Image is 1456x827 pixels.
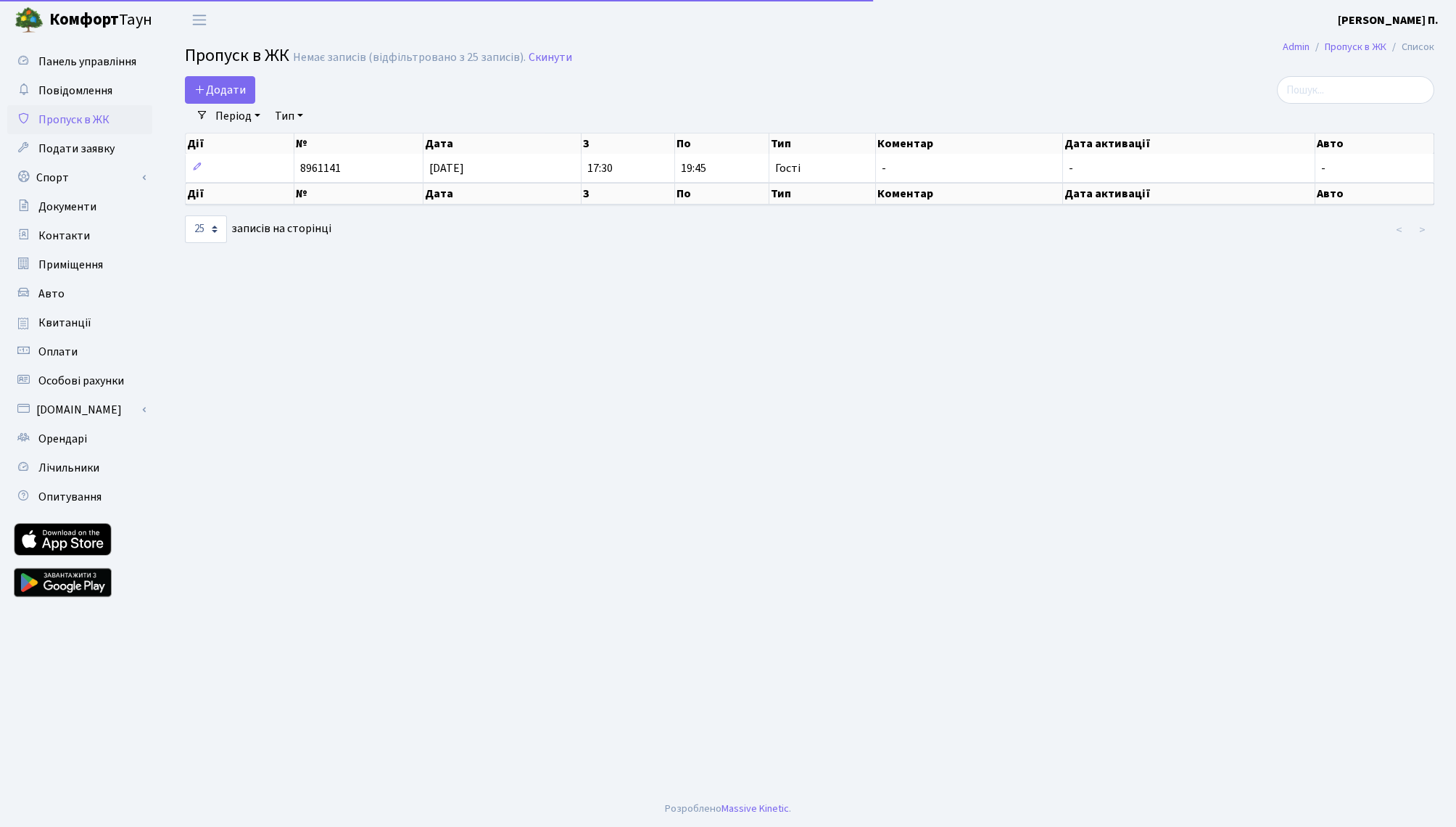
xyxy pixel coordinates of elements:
span: Додати [194,82,246,98]
li: Список [1386,39,1434,55]
span: Особові рахунки [38,373,124,389]
a: Тип [269,104,309,128]
th: По [675,133,769,154]
a: Приміщення [7,250,152,279]
th: Тип [769,183,876,205]
nav: breadcrumb [1261,32,1456,62]
th: Дата активації [1063,183,1315,205]
input: Пошук... [1277,76,1434,104]
th: Дата активації [1063,133,1315,154]
span: Повідомлення [38,83,112,99]
span: Оплати [38,344,78,360]
a: [DOMAIN_NAME] [7,395,152,424]
b: Комфорт [49,8,119,31]
th: По [675,183,769,205]
select: записів на сторінці [185,215,227,243]
span: 19:45 [681,160,706,176]
a: Авто [7,279,152,308]
a: Документи [7,192,152,221]
th: З [582,133,676,154]
a: Додати [185,76,255,104]
div: Розроблено . [665,801,791,817]
a: Пропуск в ЖК [1325,39,1386,54]
span: [DATE] [429,160,464,176]
a: Спорт [7,163,152,192]
span: Орендарі [38,431,87,447]
button: Переключити навігацію [181,8,218,32]
a: [PERSON_NAME] П. [1338,12,1439,29]
span: Приміщення [38,257,103,273]
th: Дії [186,183,294,205]
span: Квитанції [38,315,91,331]
img: logo.png [15,6,44,35]
th: Дата [423,133,582,154]
a: Лічильники [7,453,152,482]
span: - [1069,160,1073,176]
th: Коментар [876,133,1063,154]
span: Панель управління [38,54,136,70]
span: 17:30 [587,160,613,176]
span: Гості [775,162,801,174]
a: Період [210,104,266,128]
span: Пропуск в ЖК [185,43,289,68]
b: [PERSON_NAME] П. [1338,12,1439,28]
th: Коментар [876,183,1063,205]
span: Пропуск в ЖК [38,112,109,128]
span: Опитування [38,489,102,505]
span: 8961141 [300,160,341,176]
a: Квитанції [7,308,152,337]
th: Авто [1315,183,1434,205]
th: Дата [423,183,582,205]
a: Повідомлення [7,76,152,105]
a: Massive Kinetic [721,801,789,816]
a: Скинути [529,51,572,65]
label: записів на сторінці [185,215,331,243]
span: Таун [49,8,152,33]
span: Лічильники [38,460,99,476]
a: Опитування [7,482,152,511]
a: Подати заявку [7,134,152,163]
th: З [582,183,676,205]
th: Авто [1315,133,1434,154]
th: № [294,133,423,154]
span: Подати заявку [38,141,115,157]
a: Admin [1283,39,1310,54]
a: Пропуск в ЖК [7,105,152,134]
span: - [1321,160,1325,176]
a: Контакти [7,221,152,250]
div: Немає записів (відфільтровано з 25 записів). [293,51,526,65]
a: Оплати [7,337,152,366]
span: Авто [38,286,65,302]
span: Контакти [38,228,90,244]
th: № [294,183,423,205]
a: Орендарі [7,424,152,453]
th: Тип [769,133,876,154]
span: Документи [38,199,96,215]
span: - [882,160,886,176]
a: Панель управління [7,47,152,76]
a: Особові рахунки [7,366,152,395]
th: Дії [186,133,294,154]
